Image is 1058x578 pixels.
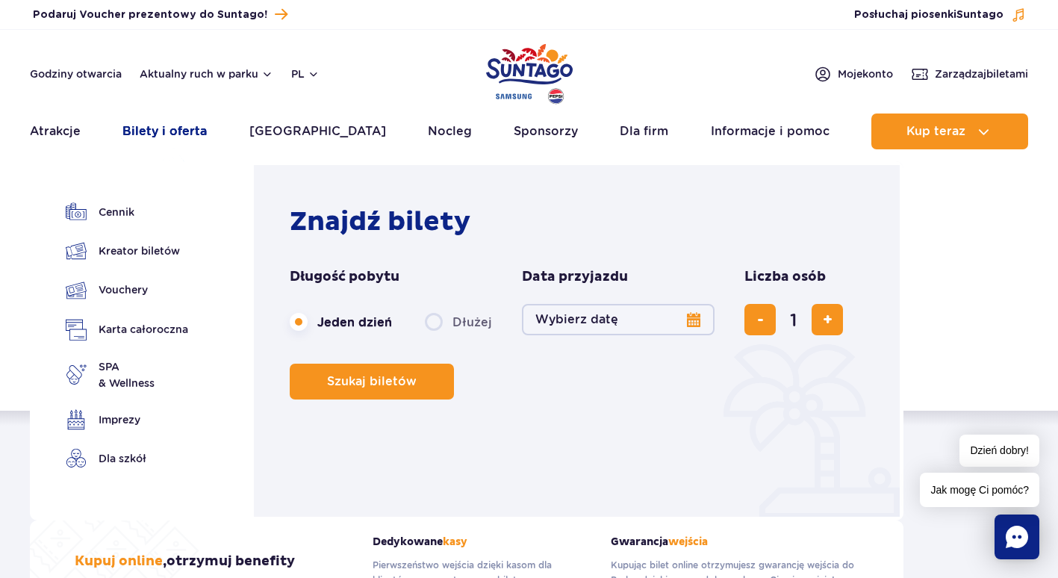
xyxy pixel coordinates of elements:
a: Atrakcje [30,114,81,149]
a: Park of Poland [486,37,573,106]
span: Szukaj biletów [327,375,417,388]
a: Podaruj Voucher prezentowy do Suntago! [33,4,287,25]
a: Zarządzajbiletami [911,65,1028,83]
h2: Znajdź bilety [290,205,871,238]
a: Nocleg [428,114,472,149]
a: Dla firm [620,114,668,149]
button: Posłuchaj piosenkiSuntago [854,7,1026,22]
a: Sponsorzy [514,114,578,149]
span: Dzień dobry! [959,435,1039,467]
span: Liczba osób [744,268,826,286]
a: Vouchery [66,279,188,301]
label: Jeden dzień [290,306,392,338]
span: Podaruj Voucher prezentowy do Suntago! [33,7,267,22]
button: Kup teraz [871,114,1028,149]
a: Mojekonto [814,65,893,83]
span: Moje konto [838,66,893,81]
a: [GEOGRAPHIC_DATA] [249,114,386,149]
input: liczba biletów [776,302,812,338]
span: Suntago [956,10,1003,20]
a: Godziny otwarcia [30,66,122,81]
h3: , otrzymuj benefity [75,553,295,571]
a: Cennik [66,202,188,223]
span: Kupuj online [75,553,163,570]
label: Dłużej [425,306,492,338]
a: SPA& Wellness [66,358,188,391]
button: Szukaj biletów [290,364,454,400]
span: Posłuchaj piosenki [854,7,1003,22]
strong: Dedykowane [373,535,588,548]
span: Zarządzaj biletami [935,66,1028,81]
a: Bilety i oferta [122,114,207,149]
a: Dla szkół [66,448,188,469]
span: Długość pobytu [290,268,399,286]
span: wejścia [668,535,708,548]
span: Kup teraz [906,125,965,138]
span: Data przyjazdu [522,268,628,286]
button: Aktualny ruch w parku [140,68,273,80]
button: dodaj bilet [812,304,843,335]
button: usuń bilet [744,304,776,335]
a: Imprezy [66,409,188,430]
div: Chat [995,515,1039,559]
button: pl [291,66,320,81]
a: Kreator biletów [66,240,188,261]
span: Jak mogę Ci pomóc? [920,473,1039,507]
button: Wybierz datę [522,304,715,335]
span: kasy [443,535,467,548]
a: Informacje i pomoc [711,114,830,149]
form: Planowanie wizyty w Park of Poland [290,268,871,400]
strong: Gwarancja [611,535,859,548]
span: SPA & Wellness [99,358,155,391]
a: Karta całoroczna [66,319,188,341]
